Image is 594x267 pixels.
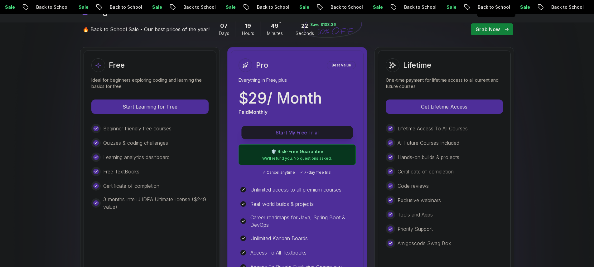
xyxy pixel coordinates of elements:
[376,4,418,10] p: Back to School
[50,4,70,10] p: Sale
[239,77,356,83] p: Everything in Free, plus
[302,4,345,10] p: Back to School
[109,60,125,70] h2: Free
[250,235,308,242] p: Unlimited Kanban Boards
[301,22,308,30] span: 22 Seconds
[476,26,500,33] p: Grab Now
[250,186,341,193] p: Unlimited access to all premium courses
[386,100,503,114] button: Get Lifetime Access
[398,182,429,190] p: Code reviews
[83,26,210,33] p: 🔥 Back to School Sale - Our best prices of the year!
[267,30,283,36] span: Minutes
[492,4,512,10] p: Sale
[103,139,168,147] p: Quizzes & coding challenges
[271,4,291,10] p: Sale
[103,196,209,211] p: 3 months IntelliJ IDEA Ultimate license ($249 value)
[239,91,322,106] p: $ 29 / Month
[103,153,170,161] p: Learning analytics dashboard
[155,4,197,10] p: Back to School
[250,200,314,208] p: Real-world builds & projects
[103,182,159,190] p: Certificate of completion
[386,77,503,90] p: One-time payment for lifetime access to all current and future courses.
[398,225,433,233] p: Priority Support
[398,139,459,147] p: All Future Courses Included
[398,125,468,132] p: Lifetime Access To All Courses
[219,30,229,36] span: Days
[124,4,144,10] p: Sale
[403,60,431,70] h2: Lifetime
[243,148,352,155] p: 🛡️ Risk-Free Guarantee
[398,240,451,247] p: Amigoscode Swag Box
[8,4,50,10] p: Back to School
[245,22,251,30] span: 19 Hours
[92,100,208,114] p: Start Learning for Free
[386,104,503,110] a: Get Lifetime Access
[91,100,209,114] button: Start Learning for Free
[296,30,314,36] span: Seconds
[81,4,124,10] p: Back to School
[565,4,585,10] p: Sale
[263,170,295,175] span: ✓ Cancel anytime
[328,62,355,68] p: Best Value
[250,249,307,256] p: Access To All Textbooks
[91,104,209,110] a: Start Learning for Free
[449,4,492,10] p: Back to School
[271,22,278,30] span: 49 Minutes
[256,60,268,70] h2: Pro
[398,211,433,218] p: Tools and Apps
[103,168,139,175] p: Free TextBooks
[249,129,346,136] p: Start My Free Trial
[242,30,254,36] span: Hours
[241,126,353,139] button: Start My Free Trial
[300,170,331,175] span: ✓ 7-day free trial
[523,4,565,10] p: Back to School
[398,168,454,175] p: Certificate of completion
[220,22,228,30] span: 7 Days
[197,4,217,10] p: Sale
[398,153,459,161] p: Hands-on builds & projects
[91,77,209,90] p: Ideal for beginners exploring coding and learning the basics for free.
[243,156,352,161] p: We'll refund you. No questions asked.
[345,4,365,10] p: Sale
[229,4,271,10] p: Back to School
[239,108,268,116] p: Paid Monthly
[398,197,441,204] p: Exclusive webinars
[418,4,438,10] p: Sale
[103,125,171,132] p: Beginner friendly free courses
[250,214,356,229] p: Career roadmaps for Java, Spring Boot & DevOps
